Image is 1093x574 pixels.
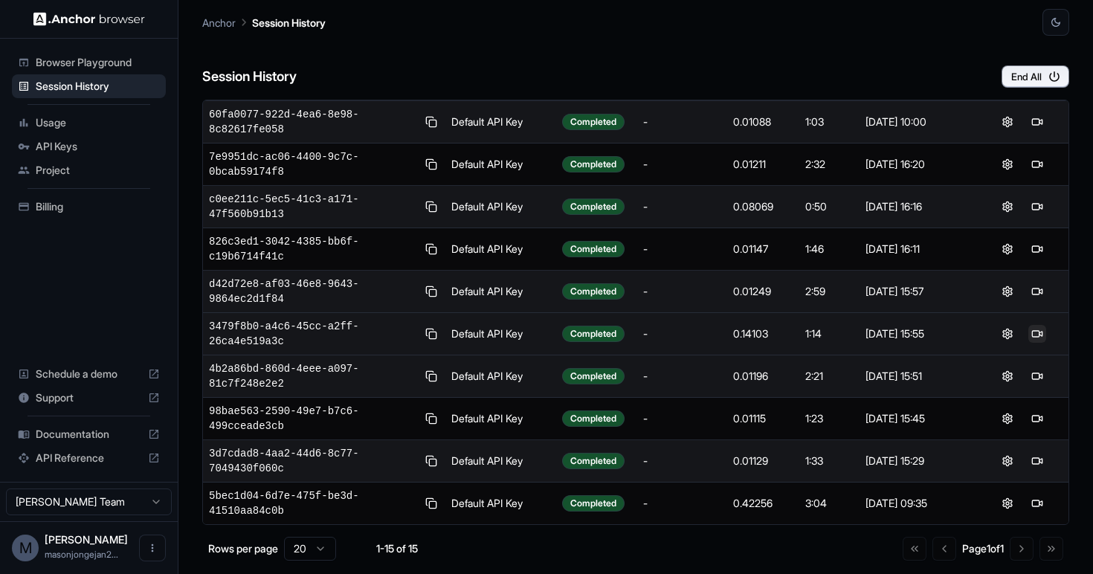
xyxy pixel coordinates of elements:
[865,411,970,426] div: [DATE] 15:45
[252,15,326,30] p: Session History
[36,199,160,214] span: Billing
[562,410,625,427] div: Completed
[865,199,970,214] div: [DATE] 16:16
[562,283,625,300] div: Completed
[805,369,854,384] div: 2:21
[12,535,39,561] div: M
[445,483,556,525] td: Default API Key
[12,446,166,470] div: API Reference
[36,115,160,130] span: Usage
[12,51,166,74] div: Browser Playground
[733,411,793,426] div: 0.01115
[445,355,556,398] td: Default API Key
[805,454,854,468] div: 1:33
[805,496,854,511] div: 3:04
[445,186,556,228] td: Default API Key
[45,549,118,560] span: masonjongejan2601@gmail.com
[209,107,417,137] span: 60fa0077-922d-4ea6-8e98-8c82617fe058
[865,115,970,129] div: [DATE] 10:00
[643,326,721,341] div: -
[865,454,970,468] div: [DATE] 15:29
[643,115,721,129] div: -
[865,326,970,341] div: [DATE] 15:55
[562,156,625,172] div: Completed
[445,143,556,186] td: Default API Key
[562,453,625,469] div: Completed
[562,368,625,384] div: Completed
[36,55,160,70] span: Browser Playground
[805,411,854,426] div: 1:23
[643,496,721,511] div: -
[12,111,166,135] div: Usage
[360,541,434,556] div: 1-15 of 15
[36,427,142,442] span: Documentation
[733,496,793,511] div: 0.42256
[139,535,166,561] button: Open menu
[445,228,556,271] td: Default API Key
[12,362,166,386] div: Schedule a demo
[643,242,721,257] div: -
[805,242,854,257] div: 1:46
[733,326,793,341] div: 0.14103
[643,411,721,426] div: -
[865,242,970,257] div: [DATE] 16:11
[209,277,417,306] span: d42d72e8-af03-46e8-9643-9864ec2d1f84
[865,369,970,384] div: [DATE] 15:51
[865,496,970,511] div: [DATE] 09:35
[733,369,793,384] div: 0.01196
[209,488,417,518] span: 5bec1d04-6d7e-475f-be3d-41510aa84c0b
[45,533,128,546] span: Mason Jongejan
[12,135,166,158] div: API Keys
[445,101,556,143] td: Default API Key
[33,12,145,26] img: Anchor Logo
[733,284,793,299] div: 0.01249
[202,66,297,88] h6: Session History
[202,15,236,30] p: Anchor
[805,199,854,214] div: 0:50
[209,192,417,222] span: c0ee211c-5ec5-41c3-a171-47f560b91b13
[36,390,142,405] span: Support
[733,115,793,129] div: 0.01088
[209,234,417,264] span: 826c3ed1-3042-4385-bb6f-c19b6714f41c
[562,326,625,342] div: Completed
[12,195,166,219] div: Billing
[36,79,160,94] span: Session History
[209,149,417,179] span: 7e9951dc-ac06-4400-9c7c-0bcab59174f8
[1002,65,1069,88] button: End All
[36,367,142,381] span: Schedule a demo
[445,398,556,440] td: Default API Key
[805,326,854,341] div: 1:14
[643,454,721,468] div: -
[445,440,556,483] td: Default API Key
[733,157,793,172] div: 0.01211
[209,361,417,391] span: 4b2a86bd-860d-4eee-a097-81c7f248e2e2
[12,422,166,446] div: Documentation
[445,313,556,355] td: Default API Key
[562,114,625,130] div: Completed
[209,404,417,433] span: 98bae563-2590-49e7-b7c6-499cceade3cb
[202,14,326,30] nav: breadcrumb
[643,284,721,299] div: -
[445,271,556,313] td: Default API Key
[36,451,142,465] span: API Reference
[36,139,160,154] span: API Keys
[12,158,166,182] div: Project
[562,199,625,215] div: Completed
[865,157,970,172] div: [DATE] 16:20
[865,284,970,299] div: [DATE] 15:57
[805,115,854,129] div: 1:03
[733,199,793,214] div: 0.08069
[733,454,793,468] div: 0.01129
[208,541,278,556] p: Rows per page
[643,157,721,172] div: -
[805,284,854,299] div: 2:59
[36,163,160,178] span: Project
[12,386,166,410] div: Support
[962,541,1004,556] div: Page 1 of 1
[12,74,166,98] div: Session History
[805,157,854,172] div: 2:32
[209,446,417,476] span: 3d7cdad8-4aa2-44d6-8c77-7049430f060c
[209,319,417,349] span: 3479f8b0-a4c6-45cc-a2ff-26ca4e519a3c
[562,495,625,512] div: Completed
[643,199,721,214] div: -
